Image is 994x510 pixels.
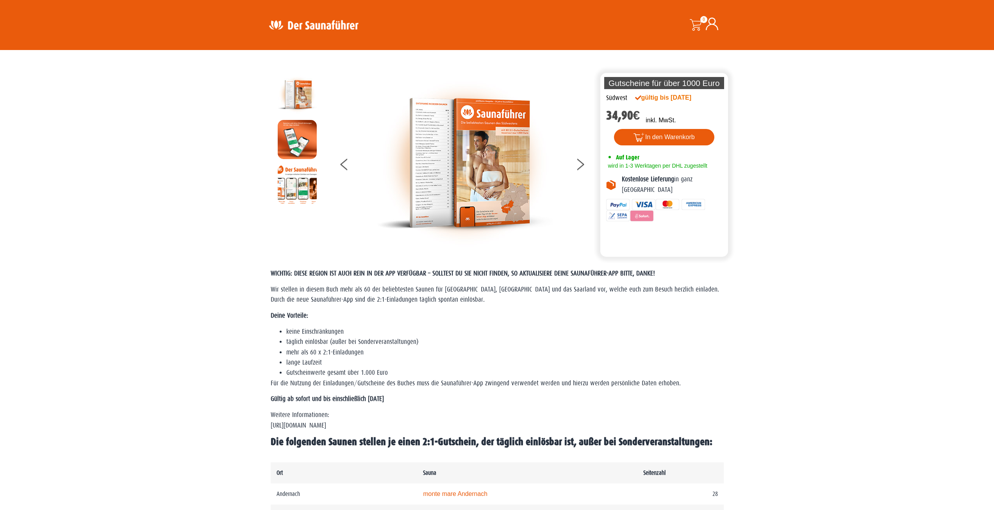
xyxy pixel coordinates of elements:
img: der-saunafuehrer-2025-suedwest [377,75,553,251]
p: inkl. MwSt. [646,116,676,125]
p: Gutscheine für über 1000 Euro [604,77,725,89]
strong: Deine Vorteile: [271,312,308,319]
strong: Seitenzahl [643,469,666,476]
a: monte mare Andernach [423,490,487,497]
strong: Ort [277,469,283,476]
img: MOCKUP-iPhone_regional [278,120,317,159]
p: in ganz [GEOGRAPHIC_DATA] [622,174,723,195]
button: In den Warenkorb [614,129,714,145]
span: € [633,108,640,123]
td: Andernach [271,483,418,505]
td: 28 [637,483,724,505]
img: Anleitung7tn [278,165,317,204]
span: Auf Lager [616,154,639,161]
strong: Gültig ab sofort und bis einschließlich [DATE] [271,395,384,403]
p: Weitere Informationen: [URL][DOMAIN_NAME] [271,410,724,431]
div: Südwest [606,93,627,103]
span: WICHTIG: DIESE REGION IST AUCH REIN IN DER APP VERFÜGBAR – SOLLTEST DU SIE NICHT FINDEN, SO AKTUA... [271,270,655,277]
li: lange Laufzeit [286,358,724,368]
b: Kostenlose Lieferung [622,175,674,183]
span: Die folgenden Saunen stellen je einen 2:1-Gutschein, der täglich einlösbar ist, außer bei Sonderv... [271,436,712,447]
span: 0 [700,16,707,23]
p: Für die Nutzung der Einladungen/Gutscheine des Buches muss die Saunaführer-App zwingend verwendet... [271,378,724,388]
li: keine Einschränkungen [286,327,724,337]
strong: Sauna [423,469,436,476]
li: Gutscheinwerte gesamt über 1.000 Euro [286,368,724,378]
bdi: 34,90 [606,108,640,123]
span: Wir stellen in diesem Buch mehr als 60 der beliebtesten Saunen für [GEOGRAPHIC_DATA], [GEOGRAPHIC... [271,286,719,303]
li: täglich einlösbar (außer bei Sonderveranstaltungen) [286,337,724,347]
li: mehr als 60 x 2:1-Einladungen [286,347,724,358]
img: der-saunafuehrer-2025-suedwest [278,75,317,114]
div: gültig bis [DATE] [635,93,708,102]
span: wird in 1-3 Werktagen per DHL zugestellt [606,163,707,169]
